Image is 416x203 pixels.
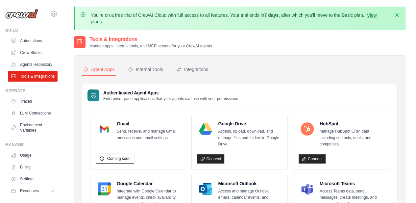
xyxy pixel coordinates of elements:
[8,108,58,118] a: LLM Connections
[320,120,383,127] h4: HubSpot
[199,122,212,136] img: Google Drive Logo
[103,96,238,101] p: Enterprise-grade applications that your agents can use with your permissions
[5,142,58,147] div: Manage
[175,63,209,76] button: Integrations
[107,156,131,161] span: Coming soon
[89,43,212,49] p: Manage apps, internal tools, and MCP servers for your CrewAI agents
[8,174,58,184] a: Settings
[5,88,58,93] div: Operate
[89,36,212,43] h2: Tools & Integrations
[299,154,326,164] a: Connect
[117,180,181,187] h4: Google Calendar
[5,9,38,19] img: Logo
[128,66,163,73] div: Internal Tools
[301,122,314,136] img: HubSpot Logo
[127,63,164,76] button: Internal Tools
[8,71,58,82] a: Tools & Integrations
[117,120,181,127] h4: Gmail
[117,128,181,141] p: Send, receive, and manage Gmail messages and email settings.
[91,12,390,25] p: You're on a free trial of CrewAI Cloud with full access to all features. Your trial ends in , aft...
[301,182,314,195] img: Microsoft Teams Logo
[5,28,58,33] div: Build
[20,188,39,193] span: Resources
[264,13,279,18] strong: 7 days
[8,162,58,172] a: Billing
[103,89,238,96] h3: Authenticated Agent Apps
[199,182,212,195] img: Microsoft Outlook Logo
[98,182,111,195] img: Google Calendar Logo
[320,180,383,187] h4: Microsoft Teams
[218,128,282,148] p: Access, upload, download, and manage files and folders in Google Drive.
[8,47,58,58] a: Crew Studio
[8,186,58,196] button: Resources
[82,63,116,76] button: Agent Apps
[98,122,111,136] img: Gmail Logo
[218,180,282,187] h4: Microsoft Outlook
[197,154,224,164] a: Connect
[8,150,58,161] a: Usage
[8,59,58,70] a: Agents Repository
[83,66,115,73] div: Agent Apps
[320,128,383,148] p: Manage HubSpot CRM data including contacts, deals, and companies.
[218,120,282,127] h4: Google Drive
[8,96,58,107] a: Traces
[176,66,208,73] div: Integrations
[8,36,58,46] a: Automations
[8,120,58,136] a: Environment Variables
